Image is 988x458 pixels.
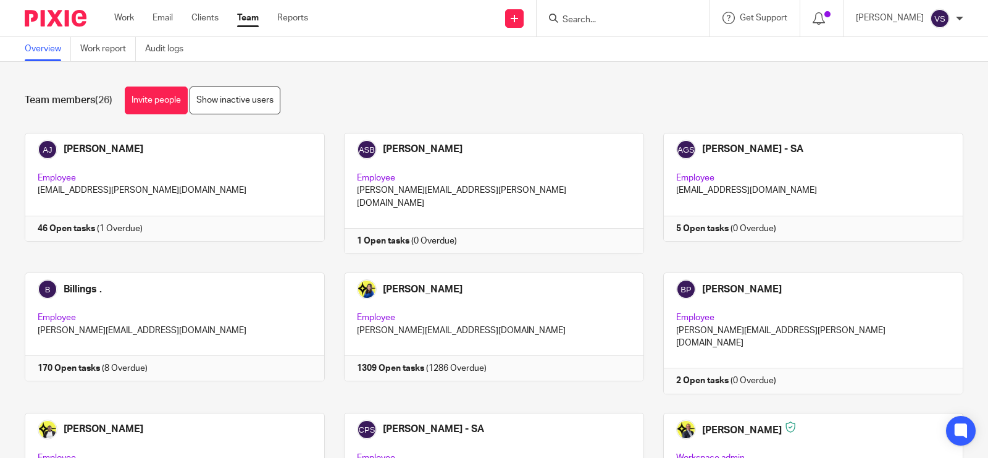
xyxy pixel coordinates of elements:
a: Work report [80,37,136,61]
img: svg%3E [930,9,950,28]
a: Invite people [125,87,188,114]
img: Pixie [25,10,86,27]
input: Search [561,15,672,26]
a: Team [237,12,259,24]
a: Email [153,12,173,24]
a: Audit logs [145,37,193,61]
a: Clients [191,12,219,24]
a: Show inactive users [190,87,280,114]
h1: Team members [25,94,112,107]
a: Reports [277,12,308,24]
span: Get Support [740,14,787,22]
span: (26) [95,95,112,105]
p: [PERSON_NAME] [856,12,924,24]
a: Work [114,12,134,24]
a: Overview [25,37,71,61]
